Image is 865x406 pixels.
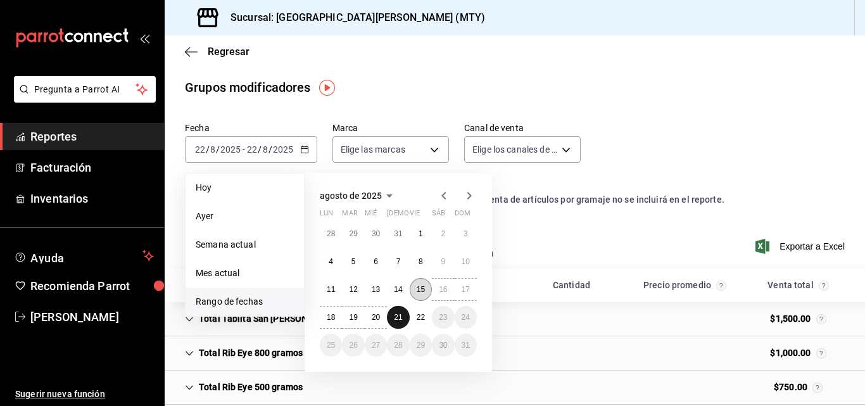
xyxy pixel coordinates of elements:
[320,250,342,273] button: 4 de agosto de 2025
[243,144,245,155] span: -
[387,306,409,329] button: 21 de agosto de 2025
[30,128,154,145] span: Reportes
[742,274,855,297] div: HeadCell
[139,33,149,43] button: open_drawer_menu
[417,285,425,294] abbr: 15 de agosto de 2025
[515,274,628,297] div: HeadCell
[365,306,387,329] button: 20 de agosto de 2025
[206,144,210,155] span: /
[327,229,335,238] abbr: 28 de julio de 2025
[208,46,249,58] span: Regresar
[30,308,154,326] span: [PERSON_NAME]
[387,334,409,357] button: 28 de agosto de 2025
[185,78,311,97] div: Grupos modificadores
[365,250,387,273] button: 6 de agosto de 2025
[365,278,387,301] button: 13 de agosto de 2025
[14,76,156,103] button: Pregunta a Parrot AI
[432,334,454,357] button: 30 de agosto de 2025
[439,285,447,294] abbr: 16 de agosto de 2025
[760,341,836,365] div: Cell
[410,334,432,357] button: 29 de agosto de 2025
[329,257,333,266] abbr: 4 de agosto de 2025
[455,222,477,245] button: 3 de agosto de 2025
[196,238,294,251] span: Semana actual
[448,383,469,393] div: Cell
[194,144,206,155] input: --
[30,159,154,176] span: Facturación
[394,313,402,322] abbr: 21 de agosto de 2025
[165,336,865,371] div: Row
[165,371,865,405] div: Row
[349,229,357,238] abbr: 29 de julio de 2025
[432,222,454,245] button: 2 de agosto de 2025
[410,278,432,301] button: 15 de agosto de 2025
[432,306,454,329] button: 23 de agosto de 2025
[455,306,477,329] button: 24 de agosto de 2025
[30,277,154,295] span: Recomienda Parrot
[387,250,409,273] button: 7 de agosto de 2025
[716,281,726,291] svg: Precio promedio = total artículos / cantidad
[374,257,378,266] abbr: 6 de agosto de 2025
[396,257,401,266] abbr: 7 de agosto de 2025
[432,250,454,273] button: 9 de agosto de 2025
[196,210,294,223] span: Ayer
[175,307,400,331] div: Cell
[349,313,357,322] abbr: 19 de agosto de 2025
[349,341,357,350] abbr: 26 de agosto de 2025
[365,209,377,222] abbr: miércoles
[439,341,447,350] abbr: 30 de agosto de 2025
[455,209,470,222] abbr: domingo
[342,278,364,301] button: 12 de agosto de 2025
[268,144,272,155] span: /
[387,209,462,222] abbr: jueves
[562,314,582,324] div: Cell
[819,281,829,291] svg: La venta total considera cambios de precios en los artículos así como costos adicionales por grup...
[320,222,342,245] button: 28 de julio de 2025
[349,285,357,294] abbr: 12 de agosto de 2025
[462,257,470,266] abbr: 10 de agosto de 2025
[327,285,335,294] abbr: 11 de agosto de 2025
[342,334,364,357] button: 26 de agosto de 2025
[342,306,364,329] button: 19 de agosto de 2025
[220,144,241,155] input: ----
[342,209,357,222] abbr: martes
[462,313,470,322] abbr: 24 de agosto de 2025
[220,10,485,25] h3: Sucursal: [GEOGRAPHIC_DATA][PERSON_NAME] (MTY)
[394,229,402,238] abbr: 31 de julio de 2025
[15,388,154,401] span: Sugerir nueva función
[185,46,249,58] button: Regresar
[372,341,380,350] abbr: 27 de agosto de 2025
[410,222,432,245] button: 1 de agosto de 2025
[175,376,313,399] div: Cell
[387,278,409,301] button: 14 de agosto de 2025
[410,306,432,329] button: 22 de agosto de 2025
[332,124,449,132] label: Marca
[320,306,342,329] button: 18 de agosto de 2025
[387,222,409,245] button: 31 de julio de 2025
[327,341,335,350] abbr: 25 de agosto de 2025
[432,209,445,222] abbr: sábado
[419,229,423,238] abbr: 1 de agosto de 2025
[675,383,695,393] div: Cell
[34,83,136,96] span: Pregunta a Parrot AI
[816,314,826,324] svg: Venta total = venta de artículos + venta grupos modificadores
[320,278,342,301] button: 11 de agosto de 2025
[30,248,137,263] span: Ayuda
[196,267,294,280] span: Mes actual
[441,257,445,266] abbr: 9 de agosto de 2025
[272,144,294,155] input: ----
[455,334,477,357] button: 31 de agosto de 2025
[464,229,468,238] abbr: 3 de agosto de 2025
[210,144,216,155] input: --
[675,314,695,324] div: Cell
[175,341,313,365] div: Cell
[628,274,742,297] div: HeadCell
[165,302,865,336] div: Row
[351,257,356,266] abbr: 5 de agosto de 2025
[320,191,382,201] span: agosto de 2025
[320,188,397,203] button: agosto de 2025
[562,383,582,393] div: Cell
[246,144,258,155] input: --
[327,313,335,322] abbr: 18 de agosto de 2025
[394,341,402,350] abbr: 28 de agosto de 2025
